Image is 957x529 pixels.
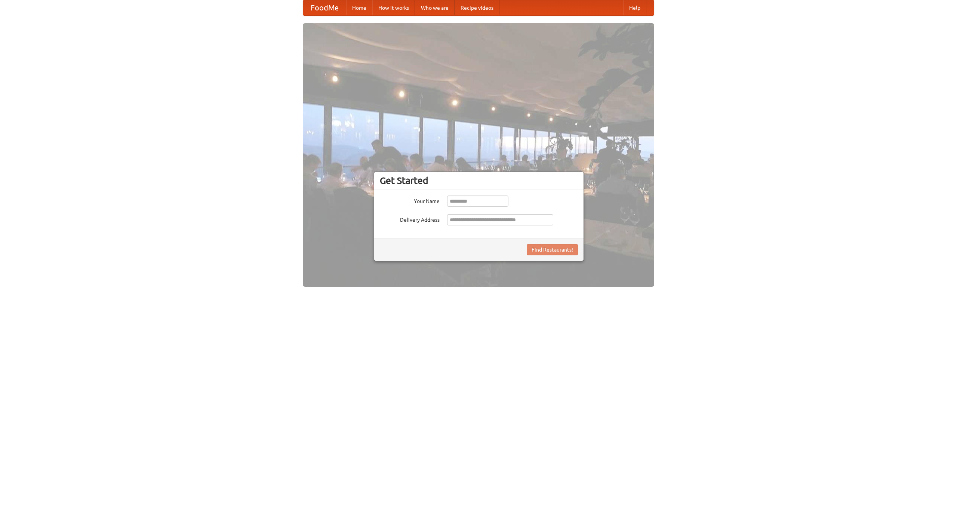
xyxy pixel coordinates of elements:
a: Recipe videos [455,0,499,15]
label: Delivery Address [380,214,440,224]
a: How it works [372,0,415,15]
a: Who we are [415,0,455,15]
a: Home [346,0,372,15]
button: Find Restaurants! [527,244,578,255]
a: FoodMe [303,0,346,15]
a: Help [623,0,646,15]
label: Your Name [380,196,440,205]
h3: Get Started [380,175,578,186]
